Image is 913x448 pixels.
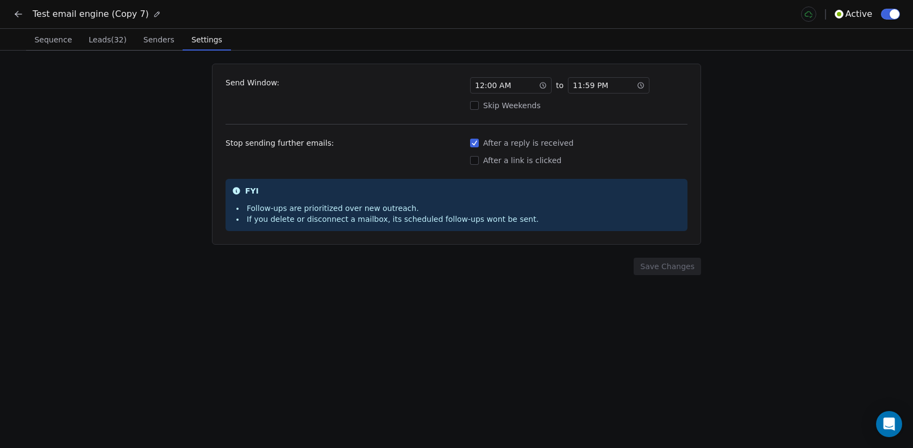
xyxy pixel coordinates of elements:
span: 12 : 00 AM [475,80,511,91]
div: After a link is clicked [470,155,687,166]
div: Open Intercom Messenger [876,411,902,437]
span: Settings [187,32,226,47]
button: Skip Weekends [470,100,479,111]
span: Senders [139,32,179,47]
span: Send Window: [226,77,279,111]
span: Leads (32) [84,32,131,47]
li: If you delete or disconnect a mailbox, its scheduled follow-ups wont be sent. [236,214,539,225]
div: Skip Weekends [470,100,687,111]
button: After a reply is received [470,138,479,148]
span: to [556,80,564,91]
button: After a link is clicked [470,155,479,166]
span: FYI [245,185,259,196]
span: Test email engine (Copy 7) [33,8,149,21]
span: 11 : 59 PM [573,80,608,91]
div: After a reply is received [470,138,687,148]
button: Save Changes [634,258,701,275]
li: Follow-ups are prioritized over new outreach. [236,203,539,214]
span: Active [846,8,873,21]
span: Stop sending further emails: [226,138,334,166]
span: Sequence [30,32,76,47]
